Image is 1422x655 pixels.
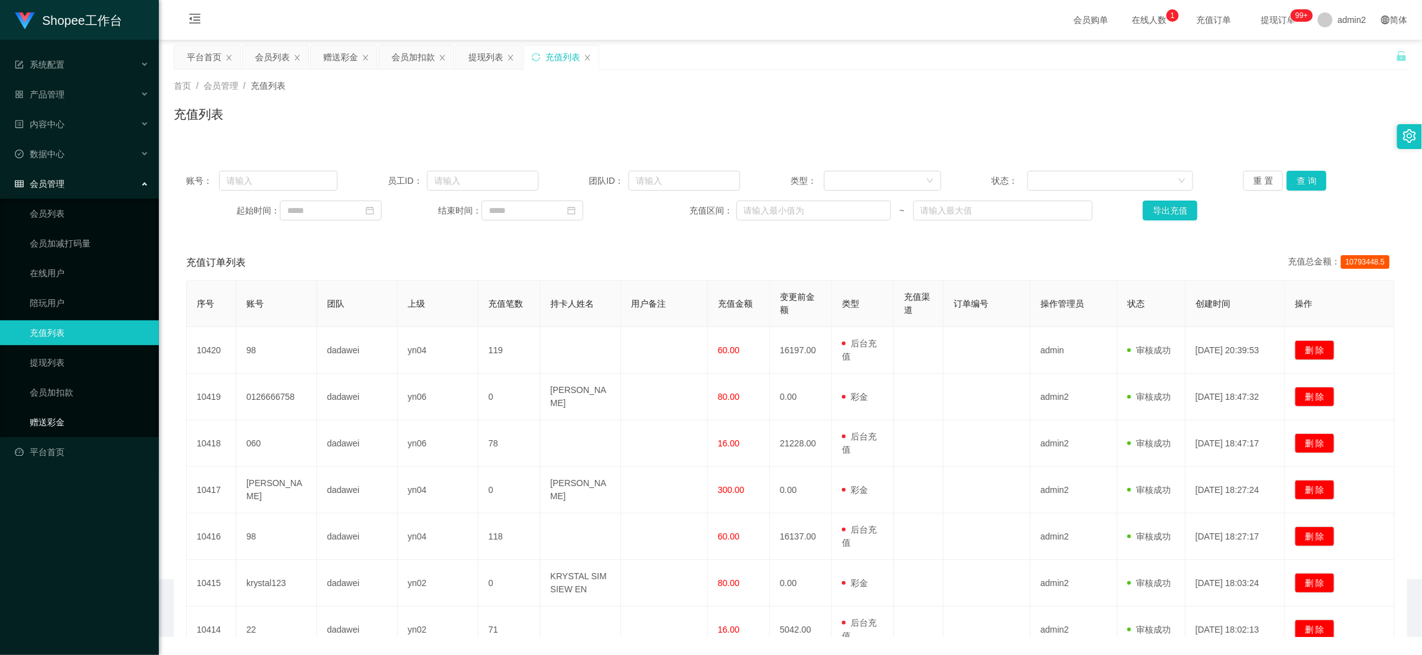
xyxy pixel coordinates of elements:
[317,513,398,560] td: dadawei
[427,171,539,191] input: 请输入
[1295,480,1335,500] button: 删 除
[842,299,859,309] span: 类型
[790,174,824,187] span: 类型：
[1031,467,1117,513] td: admin2
[913,201,1093,220] input: 请输入最大值
[478,560,540,607] td: 0
[780,292,815,315] span: 变更前金额
[718,625,740,635] span: 16.00
[478,467,540,513] td: 0
[584,54,591,61] i: 图标: close
[251,81,285,91] span: 充值列表
[1127,392,1171,402] span: 审核成功
[770,513,832,560] td: 16137.00
[388,174,427,187] span: 员工ID：
[327,299,344,309] span: 团队
[365,206,374,215] i: 图标: calendar
[1186,327,1285,374] td: [DATE] 20:39:53
[1295,573,1335,593] button: 删 除
[540,374,621,420] td: [PERSON_NAME]
[478,513,540,560] td: 118
[317,607,398,653] td: dadawei
[255,45,290,69] div: 会员列表
[15,90,24,99] i: 图标: appstore-o
[203,81,238,91] span: 会员管理
[1287,171,1326,191] button: 查 询
[1295,433,1335,453] button: 删 除
[187,607,236,653] td: 10414
[690,204,736,217] span: 充值区间：
[30,291,149,315] a: 陪玩用户
[1295,340,1335,360] button: 删 除
[15,89,65,99] span: 产品管理
[1243,171,1283,191] button: 重 置
[1031,560,1117,607] td: admin2
[1396,50,1407,61] i: 图标: unlock
[718,392,740,402] span: 80.00
[15,149,65,159] span: 数据中心
[169,609,1412,622] div: 2021
[842,338,877,361] span: 后台充值
[1178,177,1186,186] i: 图标: down
[15,15,122,25] a: Shopee工作台
[408,299,425,309] span: 上级
[30,261,149,286] a: 在线用户
[317,560,398,607] td: dadawei
[398,420,478,467] td: yn06
[1254,16,1302,24] span: 提现订单
[187,45,221,69] div: 平台首页
[398,513,478,560] td: yn04
[236,204,280,217] span: 起始时间：
[15,179,24,188] i: 图标: table
[317,327,398,374] td: dadawei
[174,81,191,91] span: 首页
[1196,299,1230,309] span: 创建时间
[323,45,358,69] div: 赠送彩金
[532,53,540,61] i: 图标: sync
[954,299,988,309] span: 订单编号
[478,420,540,467] td: 78
[187,374,236,420] td: 10419
[236,420,317,467] td: 060
[468,45,503,69] div: 提现列表
[398,467,478,513] td: yn04
[317,374,398,420] td: dadawei
[1143,201,1197,220] button: 导出充值
[631,299,666,309] span: 用户备注
[540,467,621,513] td: [PERSON_NAME]
[589,174,628,187] span: 团队ID：
[398,607,478,653] td: yn02
[187,513,236,560] td: 10416
[219,171,337,191] input: 请输入
[174,105,223,124] h1: 充值列表
[225,54,233,61] i: 图标: close
[1127,345,1171,355] span: 审核成功
[770,560,832,607] td: 0.00
[174,1,216,40] i: 图标: menu-fold
[736,201,892,220] input: 请输入最小值为
[30,320,149,345] a: 充值列表
[1127,299,1145,309] span: 状态
[770,327,832,374] td: 16197.00
[1171,9,1175,22] p: 1
[187,560,236,607] td: 10415
[770,420,832,467] td: 21228.00
[30,350,149,375] a: 提现列表
[1127,485,1171,495] span: 审核成功
[15,120,24,129] i: 图标: profile
[567,206,576,215] i: 图标: calendar
[246,299,264,309] span: 账号
[770,374,832,420] td: 0.00
[15,60,24,69] i: 图标: form
[1295,299,1312,309] span: 操作
[926,177,934,186] i: 图标: down
[1289,255,1395,270] div: 充值总金额：
[1295,620,1335,639] button: 删 除
[478,374,540,420] td: 0
[507,54,514,61] i: 图标: close
[540,560,621,607] td: KRYSTAL SIM SIEW EN
[1186,420,1285,467] td: [DATE] 18:47:17
[30,380,149,405] a: 会员加扣款
[236,607,317,653] td: 22
[545,45,580,69] div: 充值列表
